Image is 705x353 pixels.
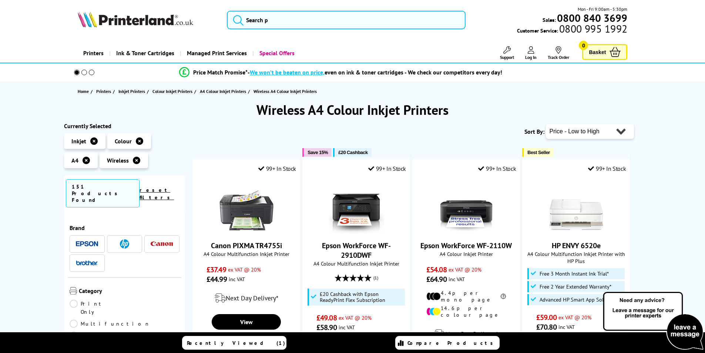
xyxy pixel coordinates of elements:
[66,179,140,207] span: 151 Products Found
[439,178,494,233] img: Epson WorkForce WF-2110W
[229,276,245,283] span: inc VAT
[140,187,174,201] a: reset filters
[525,46,537,60] a: Log In
[536,322,557,332] span: £70.80
[579,41,588,50] span: 0
[79,287,180,296] span: Category
[407,340,497,346] span: Compare Products
[329,178,384,233] img: Epson WorkForce WF-2910DWF
[478,165,516,172] div: 99+ In Stock
[526,250,626,264] span: A4 Colour Multifunction Inkjet Printer with HP Plus
[426,274,447,284] span: £64.90
[227,11,466,29] input: Search p
[71,157,78,164] span: A4
[500,46,514,60] a: Support
[557,11,627,25] b: 0800 840 3699
[536,313,557,322] span: £59.00
[76,241,98,247] img: Epson
[426,305,506,318] li: 14.6p per colour page
[517,25,627,34] span: Customer Service:
[118,87,147,95] a: Inkjet Printers
[540,297,620,303] span: Advanced HP Smart App Solutions*
[524,128,544,135] span: Sort By:
[250,69,325,76] span: We won’t be beaten on price,
[308,150,328,155] span: Save 15%
[449,276,465,283] span: inc VAT
[306,260,406,267] span: A4 Colour Multifunction Inkjet Printer
[96,87,113,95] a: Printers
[182,336,286,350] a: Recently Viewed (1)
[151,242,173,246] img: Canon
[558,323,575,330] span: inc VAT
[120,239,129,249] img: HP
[78,44,109,63] a: Printers
[211,241,282,250] a: Canon PIXMA TR4755i
[64,101,641,119] h1: Wireless A4 Colour Inkjet Printers
[543,16,556,23] span: Sales:
[70,332,125,340] a: Mobile
[78,87,91,95] a: Home
[540,271,609,277] span: Free 3 Month Instant Ink Trial*
[115,137,132,145] span: Colour
[439,227,494,235] a: Epson WorkForce WF-2110W
[193,69,248,76] span: Price Match Promise*
[70,287,77,294] img: Category
[70,300,125,316] a: Print Only
[71,137,86,145] span: Inkjet
[64,122,185,130] div: Currently Selected
[107,157,129,164] span: Wireless
[76,259,98,268] a: Brother
[151,239,173,249] a: Canon
[118,87,145,95] span: Inkjet Printers
[78,11,218,29] a: Printerland Logo
[395,336,500,350] a: Compare Products
[254,89,317,94] span: Wireless A4 Colour Inkjet Printers
[416,250,516,257] span: A4 Colour Inkjet Printer
[212,314,281,330] a: View
[552,241,601,250] a: HP ENVY 6520e
[197,250,296,257] span: A4 Colour Multifunction Inkjet Printer
[228,266,261,273] span: ex VAT @ 20%
[416,324,516,344] div: modal_delivery
[527,150,550,155] span: Best Seller
[589,47,606,57] span: Basket
[207,274,227,284] span: £44.99
[556,14,627,21] a: 0800 840 3699
[548,178,604,233] img: HP ENVY 6520e
[449,266,481,273] span: ex VAT @ 20%
[522,148,554,157] button: Best Seller
[316,313,337,323] span: £49.08
[302,148,332,157] button: Save 15%
[420,241,512,250] a: Epson WorkForce WF-2110W
[588,165,626,172] div: 99+ In Stock
[339,324,355,331] span: inc VAT
[329,227,384,235] a: Epson WorkForce WF-2910DWF
[207,265,226,274] span: £37.49
[316,323,337,332] span: £58.90
[558,314,591,321] span: ex VAT @ 20%
[582,44,627,60] a: Basket 0
[338,150,367,155] span: £20 Cashback
[70,224,180,232] span: Brand
[152,87,194,95] a: Colour Inkjet Printers
[540,284,611,290] span: Free 2 Year Extended Warranty*
[426,265,447,274] span: £54.08
[322,241,391,260] a: Epson WorkForce WF-2910DWF
[76,260,98,266] img: Brother
[258,165,296,172] div: 99+ In Stock
[78,11,193,27] img: Printerland Logo
[601,291,705,352] img: Open Live Chat window
[200,87,248,95] a: A4 Colour Inkjet Printers
[70,320,150,328] a: Multifunction
[248,69,502,76] div: - even on ink & toner cartridges - We check our competitors every day!
[113,239,135,249] a: HP
[252,44,300,63] a: Special Offers
[200,87,246,95] span: A4 Colour Inkjet Printers
[339,314,372,321] span: ex VAT @ 20%
[373,271,378,285] span: (1)
[368,165,406,172] div: 99+ In Stock
[116,44,174,63] span: Ink & Toner Cartridges
[320,291,403,303] span: £20 Cashback with Epson ReadyPrint Flex Subscription
[558,25,627,32] span: 0800 995 1992
[152,87,192,95] span: Colour Inkjet Printers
